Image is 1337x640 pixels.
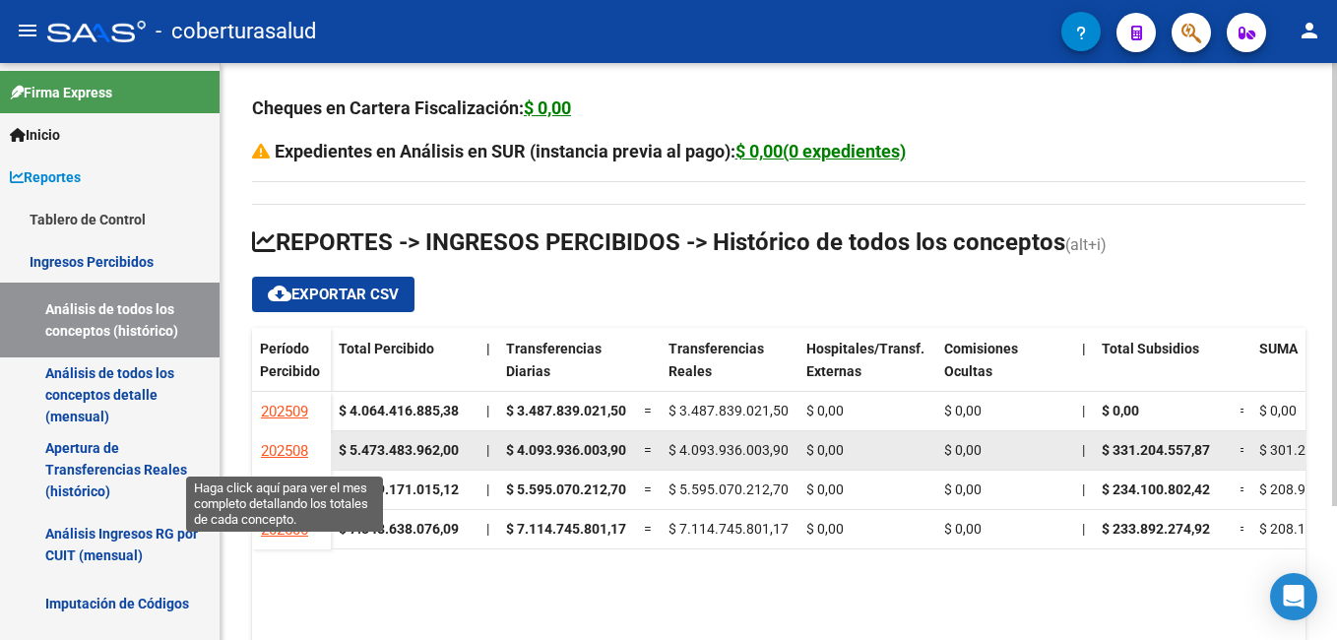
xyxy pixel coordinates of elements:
[806,341,924,379] span: Hospitales/Transf. Externas
[1259,341,1298,356] span: SUMA
[486,521,489,537] span: |
[1298,19,1321,42] mat-icon: person
[1074,328,1094,411] datatable-header-cell: |
[735,138,906,165] div: $ 0,00(0 expedientes)
[1102,521,1210,537] span: $ 233.892.274,92
[668,521,789,537] span: $ 7.114.745.801,17
[486,403,489,418] span: |
[806,403,844,418] span: $ 0,00
[644,521,652,537] span: =
[260,341,320,379] span: Período Percibido
[261,442,308,460] span: 202508
[936,328,1074,411] datatable-header-cell: Comisiones Ocultas
[668,481,789,497] span: $ 5.595.070.212,70
[1082,403,1085,418] span: |
[252,228,1065,256] span: REPORTES -> INGRESOS PERCIBIDOS -> Histórico de todos los conceptos
[1270,573,1317,620] div: Open Intercom Messenger
[1102,403,1139,418] span: $ 0,00
[275,141,906,161] strong: Expedientes en Análisis en SUR (instancia previa al pago):
[339,521,459,537] strong: $ 7.348.638.076,09
[1259,403,1297,418] span: $ 0,00
[944,521,982,537] span: $ 0,00
[1102,442,1210,458] span: $ 331.204.557,87
[331,328,478,411] datatable-header-cell: Total Percibido
[806,481,844,497] span: $ 0,00
[1102,481,1210,497] span: $ 234.100.802,42
[339,481,459,497] strong: $ 5.829.171.015,12
[506,442,626,458] span: $ 4.093.936.003,90
[661,328,798,411] datatable-header-cell: Transferencias Reales
[1102,341,1199,356] span: Total Subsidios
[252,277,414,312] button: Exportar CSV
[486,442,489,458] span: |
[252,328,331,411] datatable-header-cell: Período Percibido
[1240,521,1247,537] span: =
[1082,521,1085,537] span: |
[668,442,789,458] span: $ 4.093.936.003,90
[668,403,789,418] span: $ 3.487.839.021,50
[1082,481,1085,497] span: |
[261,521,308,539] span: 202506
[1094,328,1232,411] datatable-header-cell: Total Subsidios
[16,19,39,42] mat-icon: menu
[339,403,459,418] strong: $ 4.064.416.885,38
[1240,403,1247,418] span: =
[498,328,636,411] datatable-header-cell: Transferencias Diarias
[486,341,490,356] span: |
[944,403,982,418] span: $ 0,00
[261,403,308,420] span: 202509
[261,481,308,499] span: 202507
[506,341,602,379] span: Transferencias Diarias
[156,10,316,53] span: - coberturasalud
[339,341,434,356] span: Total Percibido
[1240,442,1247,458] span: =
[1065,235,1107,254] span: (alt+i)
[1082,442,1085,458] span: |
[644,442,652,458] span: =
[944,481,982,497] span: $ 0,00
[506,521,626,537] span: $ 7.114.745.801,17
[339,442,459,458] strong: $ 5.473.483.962,00
[1082,341,1086,356] span: |
[10,124,60,146] span: Inicio
[10,82,112,103] span: Firma Express
[506,481,626,497] span: $ 5.595.070.212,70
[644,403,652,418] span: =
[506,403,626,418] span: $ 3.487.839.021,50
[252,97,571,118] strong: Cheques en Cartera Fiscalización:
[10,166,81,188] span: Reportes
[806,442,844,458] span: $ 0,00
[944,442,982,458] span: $ 0,00
[944,341,1018,379] span: Comisiones Ocultas
[668,341,764,379] span: Transferencias Reales
[478,328,498,411] datatable-header-cell: |
[1240,481,1247,497] span: =
[644,481,652,497] span: =
[268,282,291,305] mat-icon: cloud_download
[806,521,844,537] span: $ 0,00
[524,95,571,122] div: $ 0,00
[268,286,399,303] span: Exportar CSV
[486,481,489,497] span: |
[798,328,936,411] datatable-header-cell: Hospitales/Transf. Externas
